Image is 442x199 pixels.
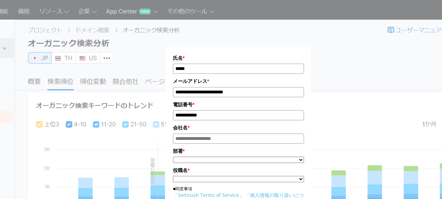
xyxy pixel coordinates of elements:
a: 「Semrush Terms of Service」 [173,192,244,198]
label: 会社名 [173,124,304,132]
label: 電話番号 [173,101,304,108]
label: 役職名 [173,166,304,174]
label: 部署 [173,147,304,155]
label: 氏名 [173,54,304,62]
label: メールアドレス [173,77,304,85]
